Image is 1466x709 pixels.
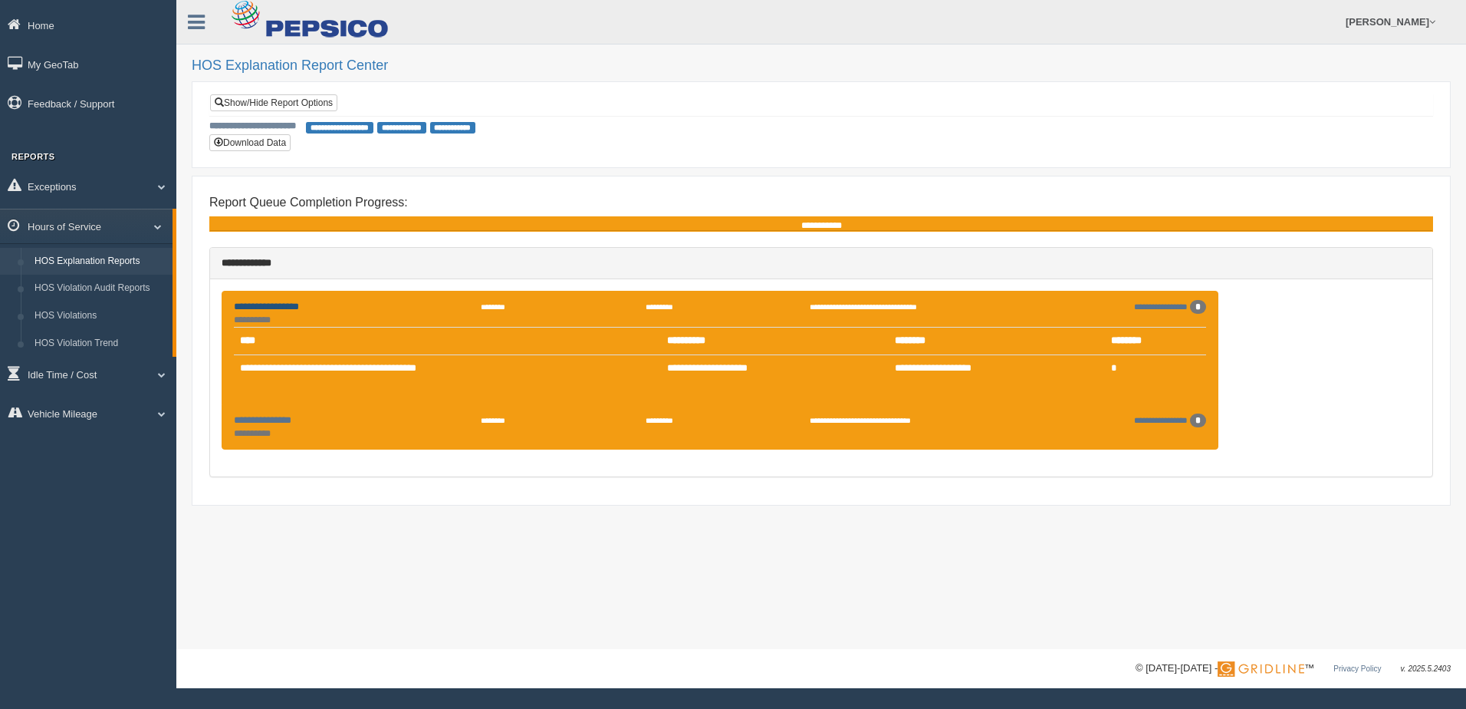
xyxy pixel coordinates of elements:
a: HOS Explanation Reports [28,248,173,275]
a: Privacy Policy [1333,664,1381,673]
div: © [DATE]-[DATE] - ™ [1136,661,1451,677]
a: HOS Violations [28,302,173,330]
h2: HOS Explanation Report Center [192,58,1451,74]
a: HOS Violation Trend [28,330,173,358]
button: Download Data [209,134,291,151]
span: v. 2025.5.2403 [1401,664,1451,673]
a: Show/Hide Report Options [210,94,337,111]
a: HOS Violation Audit Reports [28,275,173,302]
img: Gridline [1218,661,1304,677]
h4: Report Queue Completion Progress: [209,196,1433,209]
